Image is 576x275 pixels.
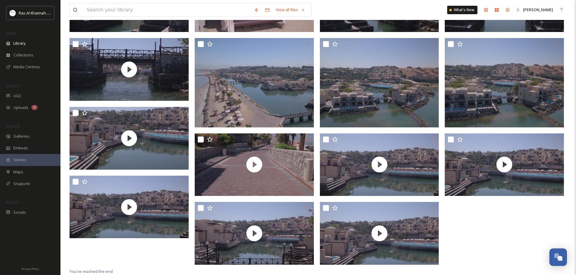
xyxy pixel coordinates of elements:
[13,169,23,175] span: Maps
[13,181,30,187] span: SnapLink
[13,93,21,99] span: UGC
[19,10,104,16] span: Ras Al Khaimah Tourism Development Authority
[31,105,37,110] div: 8
[445,38,564,127] img: DJI_0020.JPG
[13,40,25,46] span: Library
[320,202,439,265] img: thumbnail
[10,10,16,16] img: Logo_RAKTDA_RGB-01.png
[70,107,189,170] img: thumbnail
[13,209,26,215] span: Socials
[195,133,314,196] img: thumbnail
[273,4,308,16] a: View all files
[445,133,564,196] img: thumbnail
[13,133,30,139] span: Galleries
[21,267,39,271] span: Privacy Policy
[195,202,314,265] img: thumbnail
[6,84,19,88] span: COLLECT
[21,265,39,272] a: Privacy Policy
[6,31,17,36] span: MEDIA
[13,105,28,110] span: Uploads
[513,4,556,16] a: [PERSON_NAME]
[320,133,439,196] img: thumbnail
[195,38,314,127] img: DJI_0022.JPG
[523,7,553,12] span: [PERSON_NAME]
[70,269,113,274] span: You've reached the end
[70,176,189,238] img: thumbnail
[70,38,189,101] img: thumbnail
[320,38,439,127] img: DJI_0021.JPG
[6,124,20,129] span: WIDGETS
[13,145,28,151] span: Embeds
[84,3,251,17] input: Search your library
[13,157,26,163] span: Stories
[549,248,567,266] button: Open Chat
[6,200,18,205] span: SOCIALS
[13,52,33,58] span: Collections
[447,6,477,14] a: What's New
[13,64,40,70] span: Media Centres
